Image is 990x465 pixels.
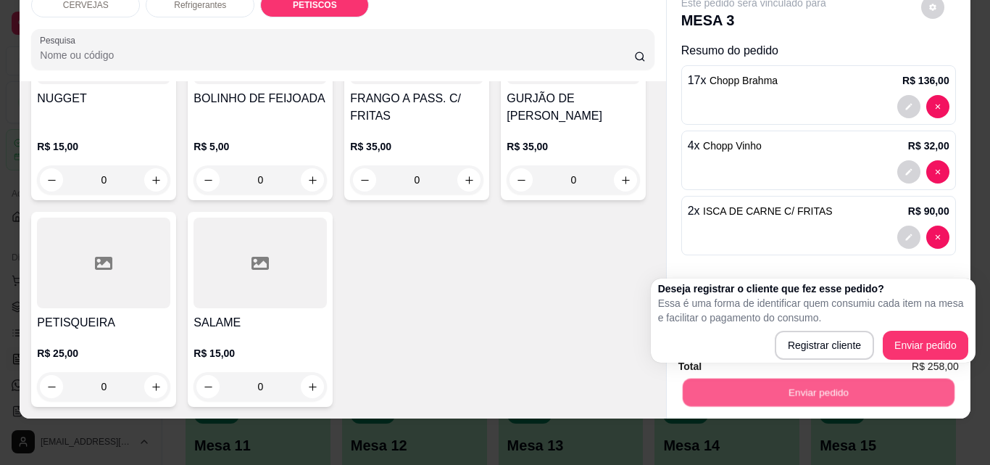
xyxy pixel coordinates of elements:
h4: GURJÃO DE [PERSON_NAME] [507,90,640,125]
p: Resumo do pedido [681,42,956,59]
button: decrease-product-quantity [40,168,63,192]
button: decrease-product-quantity [897,95,920,118]
button: decrease-product-quantity [196,168,220,192]
button: Enviar pedido [883,331,968,360]
strong: Total [678,361,702,372]
p: 17 x [688,72,778,89]
p: MESA 3 [681,10,826,30]
p: R$ 25,00 [37,346,170,361]
button: increase-product-quantity [457,168,481,192]
button: decrease-product-quantity [897,226,920,249]
p: R$ 35,00 [507,139,640,154]
p: R$ 35,00 [350,139,483,154]
button: decrease-product-quantity [353,168,376,192]
p: R$ 136,00 [902,73,949,88]
p: R$ 5,00 [194,139,327,154]
p: R$ 32,00 [908,139,949,153]
span: Chopp Brahma [710,75,778,86]
button: decrease-product-quantity [40,375,63,398]
p: R$ 15,00 [37,139,170,154]
p: R$ 15,00 [194,346,327,361]
button: decrease-product-quantity [509,168,533,192]
h4: BOLINHO DE FEIJOADA [194,90,327,107]
h4: FRANGO A PASS. C/ FRITAS [350,90,483,125]
h4: PETISQUEIRA [37,314,170,332]
p: 2 x [688,202,833,220]
button: increase-product-quantity [614,168,637,192]
h4: NUGGET [37,90,170,107]
p: 4 x [688,137,762,155]
button: decrease-product-quantity [926,95,949,118]
input: Pesquisa [40,48,634,62]
button: decrease-product-quantity [926,226,949,249]
span: Chopp Vinho [703,140,762,152]
button: decrease-product-quantity [196,375,220,398]
button: increase-product-quantity [301,168,324,192]
span: R$ 258,00 [912,358,959,374]
button: increase-product-quantity [144,375,167,398]
label: Pesquisa [40,34,80,46]
button: Registrar cliente [775,331,874,360]
button: Enviar pedido [682,378,954,406]
p: Essa é uma forma de identificar quem consumiu cada item na mesa e facilitar o pagamento do consumo. [658,296,968,325]
h4: SALAME [194,314,327,332]
button: decrease-product-quantity [897,160,920,184]
span: ISCA DE CARNE C/ FRITAS [703,205,833,217]
button: increase-product-quantity [144,168,167,192]
button: increase-product-quantity [301,375,324,398]
h2: Deseja registrar o cliente que fez esse pedido? [658,281,968,296]
button: decrease-product-quantity [926,160,949,184]
p: R$ 90,00 [908,204,949,218]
